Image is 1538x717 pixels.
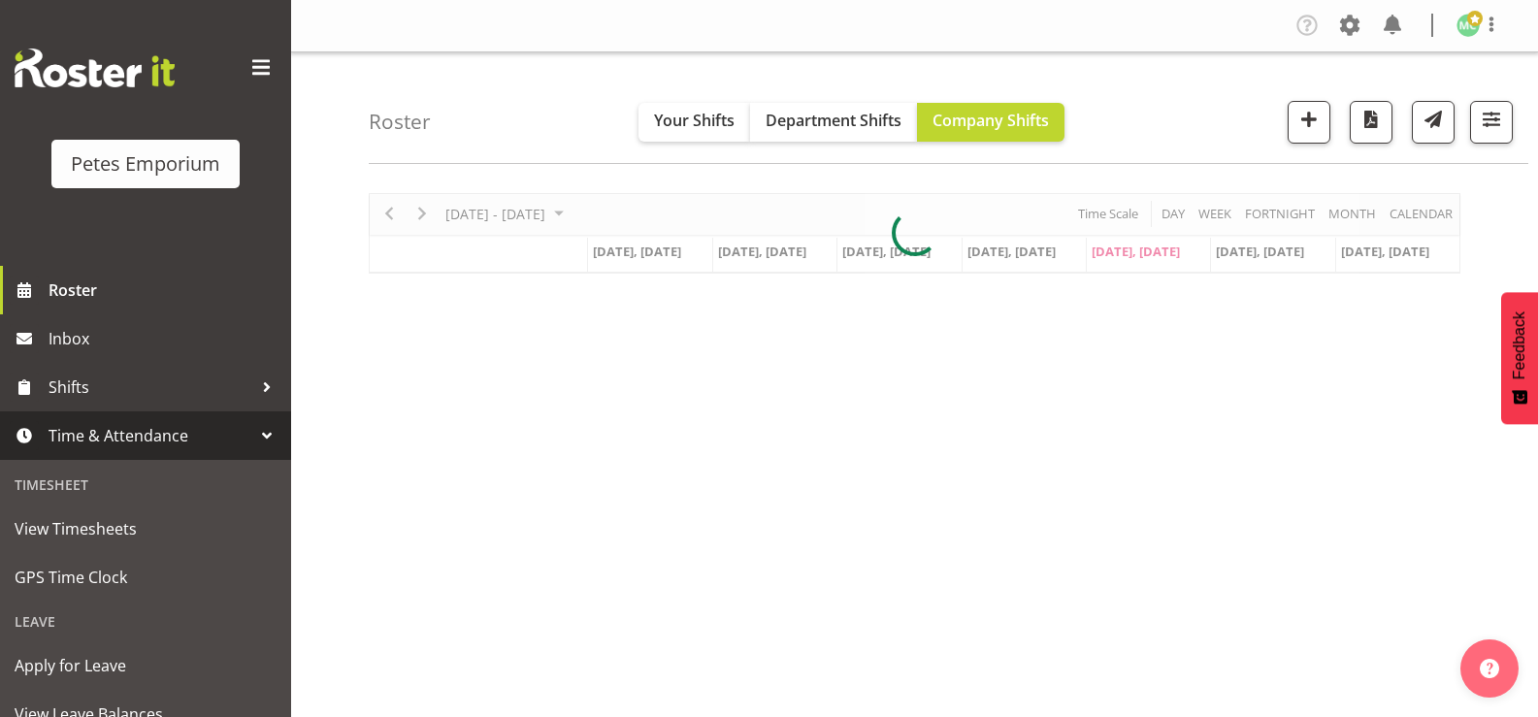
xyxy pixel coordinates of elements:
[5,465,286,505] div: Timesheet
[933,110,1049,131] span: Company Shifts
[15,514,277,543] span: View Timesheets
[5,505,286,553] a: View Timesheets
[1288,101,1330,144] button: Add a new shift
[49,276,281,305] span: Roster
[1480,659,1499,678] img: help-xxl-2.png
[15,651,277,680] span: Apply for Leave
[1470,101,1513,144] button: Filter Shifts
[5,641,286,690] a: Apply for Leave
[1501,292,1538,424] button: Feedback - Show survey
[15,49,175,87] img: Rosterit website logo
[1350,101,1392,144] button: Download a PDF of the roster according to the set date range.
[49,421,252,450] span: Time & Attendance
[750,103,917,142] button: Department Shifts
[1511,311,1528,379] span: Feedback
[766,110,901,131] span: Department Shifts
[917,103,1064,142] button: Company Shifts
[15,563,277,592] span: GPS Time Clock
[638,103,750,142] button: Your Shifts
[5,602,286,641] div: Leave
[1456,14,1480,37] img: melissa-cowen2635.jpg
[369,111,431,133] h4: Roster
[49,373,252,402] span: Shifts
[654,110,735,131] span: Your Shifts
[1412,101,1455,144] button: Send a list of all shifts for the selected filtered period to all rostered employees.
[49,324,281,353] span: Inbox
[5,553,286,602] a: GPS Time Clock
[71,149,220,179] div: Petes Emporium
